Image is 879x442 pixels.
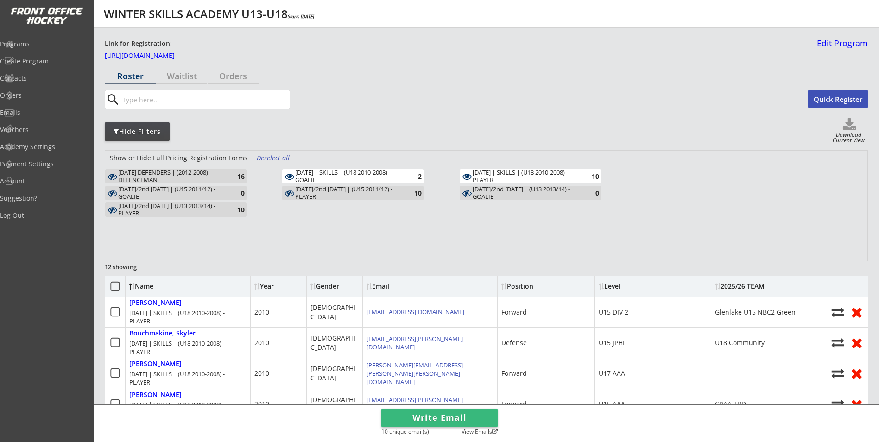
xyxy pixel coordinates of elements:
button: Remove from roster (no refund) [849,366,864,380]
div: CRAA TBD [715,399,746,409]
div: Name [129,283,205,290]
div: 2010 [254,399,269,409]
a: [EMAIL_ADDRESS][PERSON_NAME][DOMAIN_NAME] [367,335,463,351]
div: Orders [208,72,259,80]
div: WINTER SKILLS ACADEMY U13-U18 [104,8,314,19]
div: 10 [403,189,422,196]
div: 0 [581,189,599,196]
div: [DEMOGRAPHIC_DATA] [310,364,359,382]
div: [DATE] | SKILLS | (U18 2010-2008) - PLAYER [129,339,247,356]
button: Click to download full roster. Your browser settings may try to block it, check your security set... [831,118,868,132]
div: Year [254,283,303,290]
div: View Emails [456,429,498,436]
div: [DATE] | SKILLS | (U18 2010-2008) - GOALIE [295,169,403,183]
div: 10 [581,173,599,180]
div: 12 showing [105,263,171,271]
img: FOH%20White%20Logo%20Transparent.png [10,7,83,25]
div: Download Current View [829,132,868,145]
div: TUESDAY/2nd FRIDAY | (U15 2011/12) - GOALIE [118,186,226,200]
div: Glenlake U15 NBC2 Green [715,308,796,317]
div: [DATE] DEFENDERS | (2012-2008) - DEFENCEMAN [118,169,226,183]
div: U15 AAA [599,399,625,409]
div: Position [501,283,585,290]
div: 2010 [254,308,269,317]
div: [DATE]/2nd [DATE] | (U13 2013/14) - GOALIE [473,186,581,200]
a: [EMAIL_ADDRESS][PERSON_NAME][DOMAIN_NAME] [367,396,463,412]
div: THURSDAY | SKILLS | (U18 2010-2008) - GOALIE [295,169,403,183]
div: U15 JPHL [599,338,626,347]
input: Type here... [120,90,290,109]
button: Remove from roster (no refund) [849,305,864,319]
button: Quick Register [808,90,868,108]
div: 10 unique email(s) [381,429,442,436]
button: Remove from roster (no refund) [849,397,864,411]
div: Defense [501,338,527,347]
div: U17 AAA [599,369,625,378]
div: Forward [501,399,527,409]
div: [DEMOGRAPHIC_DATA] [310,303,359,321]
a: [URL][DOMAIN_NAME] [105,52,197,63]
div: 16 [226,173,245,180]
div: 2 [403,173,422,180]
a: [EMAIL_ADDRESS][DOMAIN_NAME] [367,308,464,316]
div: U15 DIV 2 [599,308,628,317]
button: Write Email [381,409,498,427]
div: Link for Registration: [105,39,173,49]
div: Email [367,283,450,290]
div: [PERSON_NAME] [129,391,182,399]
div: [DATE]/2nd [DATE] | (U13 2013/14) - PLAYER [118,202,226,217]
button: search [105,92,120,107]
div: Waitlist [156,72,207,80]
div: Forward [501,369,527,378]
div: Forward [501,308,527,317]
div: 10 [226,206,245,213]
div: Deselect all [257,153,291,163]
div: Gender [310,283,359,290]
button: Remove from roster (no refund) [849,335,864,350]
div: THURSDAY | SKILLS | (U18 2010-2008) - PLAYER [473,169,581,183]
button: Move player [831,367,845,379]
div: Roster [105,72,156,80]
div: 0 [226,189,245,196]
div: Level [599,283,682,290]
em: Starts [DATE] [288,13,314,19]
div: WEDNESDAY/2nd FRIDAY | (U13 2013/14) - GOALIE [473,186,581,200]
div: [PERSON_NAME] [129,299,182,307]
div: [DATE] | SKILLS | (U18 2010-2008) - PLAYER [129,400,247,417]
div: [DATE] | SKILLS | (U18 2010-2008) - PLAYER [129,309,247,325]
button: Move player [831,336,845,349]
div: [DATE]/2nd [DATE] | (U15 2011/12) - GOALIE [118,186,226,200]
div: [DEMOGRAPHIC_DATA] [310,334,359,352]
div: TUESDAY/2nd FRIDAY | (U15 2011/12) - PLAYER [295,186,403,200]
div: MONDAY DEFENDERS | (2012-2008) - DEFENCEMAN [118,169,226,183]
div: Hide Filters [105,127,170,136]
div: [DATE] | SKILLS | (U18 2010-2008) - PLAYER [129,370,247,386]
div: Bouchmakine, Skyler [129,329,196,337]
div: Show or Hide Full Pricing Registration Forms [105,153,252,163]
button: Move player [831,306,845,318]
div: [DATE] | SKILLS | (U18 2010-2008) - PLAYER [473,169,581,183]
div: [DEMOGRAPHIC_DATA] [310,395,359,413]
a: [PERSON_NAME][EMAIL_ADDRESS][PERSON_NAME][PERSON_NAME][DOMAIN_NAME] [367,361,463,386]
button: Move player [831,398,845,410]
div: [PERSON_NAME] [129,360,182,368]
div: WEDNESDAY/2nd FRIDAY | (U13 2013/14) - PLAYER [118,202,226,217]
div: 2010 [254,338,269,347]
a: Edit Program [813,39,868,55]
div: 2025/26 TEAM [715,283,765,290]
div: [DATE]/2nd [DATE] | (U15 2011/12) - PLAYER [295,186,403,200]
div: 2010 [254,369,269,378]
div: U18 Community [715,338,765,347]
